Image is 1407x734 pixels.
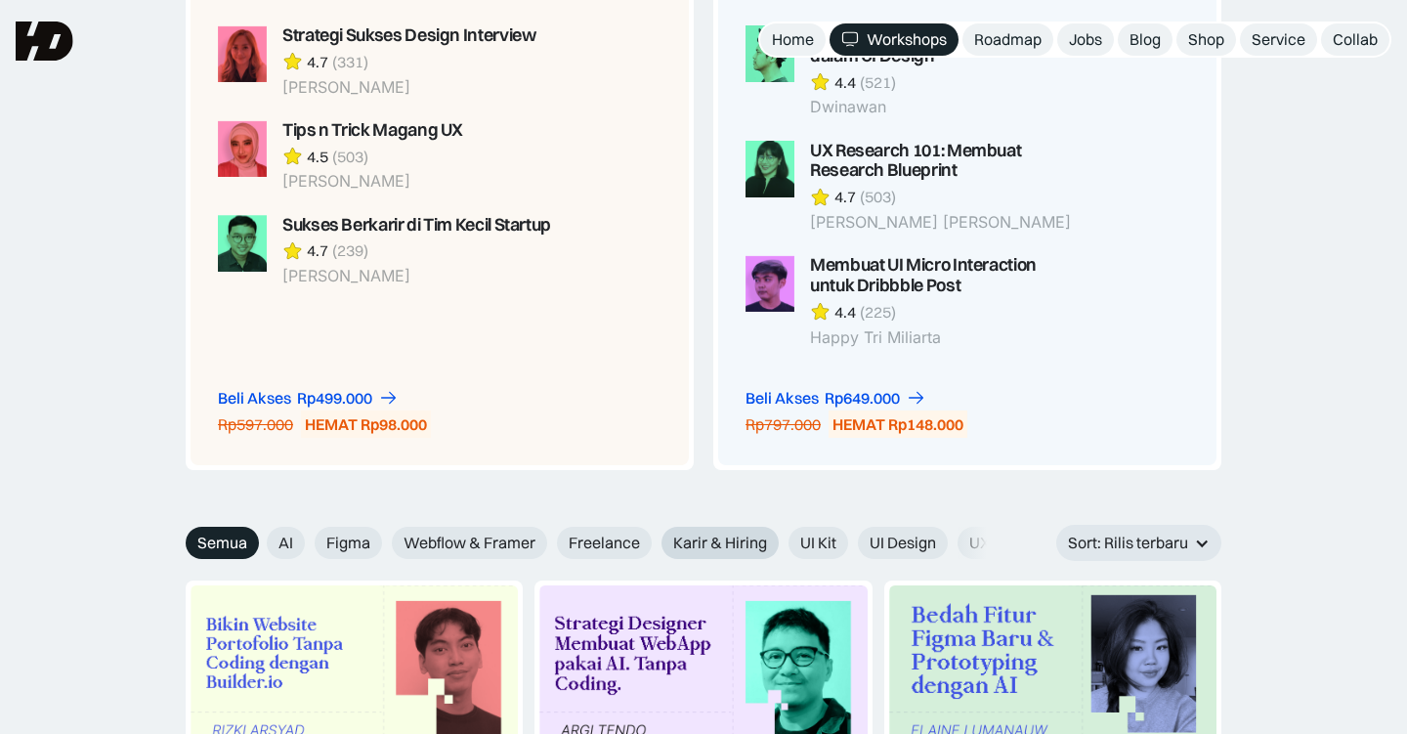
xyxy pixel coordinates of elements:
[860,72,896,93] div: (521)
[1176,23,1236,56] a: Shop
[673,533,767,553] span: Karir & Hiring
[197,533,247,553] span: Semua
[810,213,1082,232] div: [PERSON_NAME] [PERSON_NAME]
[404,533,535,553] span: Webflow & Framer
[1057,23,1114,56] a: Jobs
[1333,29,1378,50] div: Collab
[218,215,554,286] a: Sukses Berkarir di Tim Kecil Startup4.7(239)[PERSON_NAME]
[962,23,1053,56] a: Roadmap
[810,25,1082,66] div: Mengolah Referensi jadi Inspirasi dalam UI Design
[832,414,963,435] div: HEMAT Rp148.000
[810,255,1082,296] div: Membuat UI Micro Interaction untuk Dribbble Post
[870,533,936,553] span: UI Design
[218,414,293,435] div: Rp597.000
[332,240,368,261] div: (239)
[974,29,1042,50] div: Roadmap
[810,141,1082,182] div: UX Research 101: Membuat Research Blueprint
[1240,23,1317,56] a: Service
[834,302,856,323] div: 4.4
[969,533,1042,553] span: UX Design
[218,388,291,409] div: Beli Akses
[282,78,535,97] div: [PERSON_NAME]
[307,240,328,261] div: 4.7
[218,120,554,192] a: Tips n Trick Magang UX4.5(503)[PERSON_NAME]
[867,29,947,50] div: Workshops
[307,147,328,167] div: 4.5
[1069,29,1102,50] div: Jobs
[834,72,856,93] div: 4.4
[746,25,1082,117] a: Mengolah Referensi jadi Inspirasi dalam UI Design4.4(521)Dwinawan
[834,187,856,207] div: 4.7
[326,533,370,553] span: Figma
[810,98,1082,116] div: Dwinawan
[825,388,900,409] div: Rp649.000
[218,25,554,97] a: Strategi Sukses Design Interview4.7(331)[PERSON_NAME]
[218,388,399,409] a: Beli AksesRp499.000
[830,23,959,56] a: Workshops
[772,29,814,50] div: Home
[1252,29,1305,50] div: Service
[569,533,640,553] span: Freelance
[305,414,427,435] div: HEMAT Rp98.000
[282,25,535,46] div: Strategi Sukses Design Interview
[307,52,328,72] div: 4.7
[282,172,463,191] div: [PERSON_NAME]
[1068,533,1188,553] div: Sort: Rilis terbaru
[1056,525,1221,561] div: Sort: Rilis terbaru
[282,120,463,141] div: Tips n Trick Magang UX
[332,147,368,167] div: (503)
[746,414,821,435] div: Rp797.000
[746,255,1082,347] a: Membuat UI Micro Interaction untuk Dribbble Post4.4(225)Happy Tri Miliarta
[860,187,896,207] div: (503)
[1321,23,1389,56] a: Collab
[1118,23,1172,56] a: Blog
[746,388,819,409] div: Beli Akses
[760,23,826,56] a: Home
[800,533,836,553] span: UI Kit
[860,302,896,323] div: (225)
[746,141,1082,233] a: UX Research 101: Membuat Research Blueprint4.7(503)[PERSON_NAME] [PERSON_NAME]
[186,527,997,559] form: Email Form
[332,52,368,72] div: (331)
[297,388,372,409] div: Rp499.000
[278,533,293,553] span: AI
[810,328,1082,347] div: Happy Tri Miliarta
[1188,29,1224,50] div: Shop
[282,267,551,285] div: [PERSON_NAME]
[746,388,926,409] a: Beli AksesRp649.000
[282,215,551,236] div: Sukses Berkarir di Tim Kecil Startup
[1130,29,1161,50] div: Blog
